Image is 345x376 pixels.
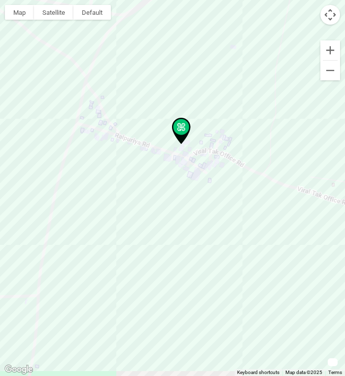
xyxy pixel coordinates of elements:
[237,369,279,376] button: Keyboard shortcuts
[320,5,340,25] button: Map camera controls
[2,363,35,376] a: Open this area in Google Maps (opens a new window)
[320,40,340,60] button: Zoom in
[2,363,35,376] img: Google
[5,5,34,20] button: Show street map
[320,61,340,80] button: Zoom out
[285,370,322,375] span: Map data ©2025
[328,370,342,375] a: Terms
[34,5,73,20] button: Show satellite imagery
